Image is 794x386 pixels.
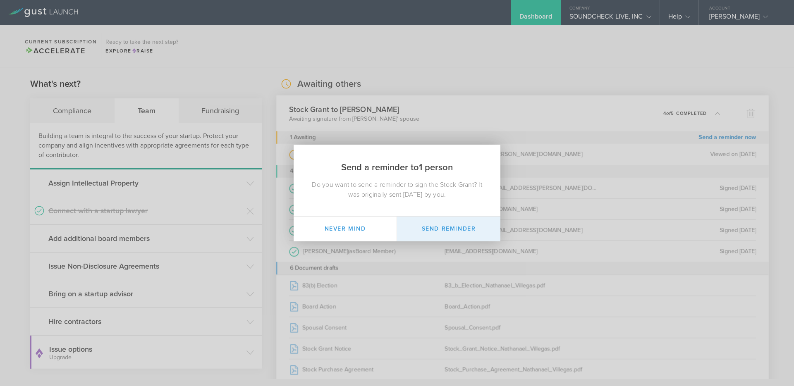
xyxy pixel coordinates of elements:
[294,145,500,180] h2: Send a reminder to
[294,217,397,241] button: Never mind
[419,162,453,173] span: 1 person
[753,346,794,386] iframe: Chat Widget
[397,217,500,241] button: Send Reminder
[312,181,482,199] span: Do you want to send a reminder to sign the Stock Grant? It was originally sent [DATE] by you.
